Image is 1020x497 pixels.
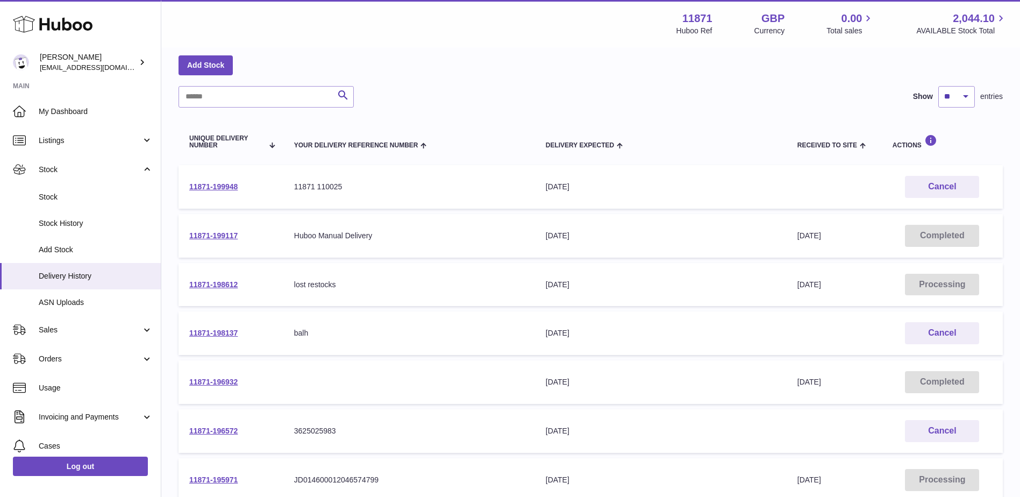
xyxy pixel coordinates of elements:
[761,11,784,26] strong: GBP
[797,280,821,289] span: [DATE]
[294,426,524,436] div: 3625025983
[916,11,1007,36] a: 2,044.10 AVAILABLE Stock Total
[826,11,874,36] a: 0.00 Total sales
[189,475,238,484] a: 11871-195971
[754,26,785,36] div: Currency
[294,328,524,338] div: balh
[189,231,238,240] a: 11871-199117
[797,475,821,484] span: [DATE]
[546,475,776,485] div: [DATE]
[39,245,153,255] span: Add Stock
[676,26,712,36] div: Huboo Ref
[189,329,238,337] a: 11871-198137
[841,11,862,26] span: 0.00
[980,91,1003,102] span: entries
[39,412,141,422] span: Invoicing and Payments
[546,142,614,149] span: Delivery Expected
[294,231,524,241] div: Huboo Manual Delivery
[546,182,776,192] div: [DATE]
[40,63,158,72] span: [EMAIL_ADDRESS][DOMAIN_NAME]
[294,475,524,485] div: JD014600012046574799
[797,142,857,149] span: Received to Site
[39,106,153,117] span: My Dashboard
[294,280,524,290] div: lost restocks
[953,11,995,26] span: 2,044.10
[39,192,153,202] span: Stock
[179,55,233,75] a: Add Stock
[797,231,821,240] span: [DATE]
[13,457,148,476] a: Log out
[39,297,153,308] span: ASN Uploads
[826,26,874,36] span: Total sales
[893,134,992,149] div: Actions
[905,322,979,344] button: Cancel
[546,328,776,338] div: [DATE]
[189,427,238,435] a: 11871-196572
[39,136,141,146] span: Listings
[905,176,979,198] button: Cancel
[189,378,238,386] a: 11871-196932
[916,26,1007,36] span: AVAILABLE Stock Total
[189,182,238,191] a: 11871-199948
[682,11,712,26] strong: 11871
[13,54,29,70] img: internalAdmin-11871@internal.huboo.com
[546,426,776,436] div: [DATE]
[546,280,776,290] div: [DATE]
[294,182,524,192] div: 11871 110025
[189,280,238,289] a: 11871-198612
[905,420,979,442] button: Cancel
[39,165,141,175] span: Stock
[39,354,141,364] span: Orders
[39,325,141,335] span: Sales
[546,231,776,241] div: [DATE]
[39,383,153,393] span: Usage
[39,218,153,229] span: Stock History
[797,378,821,386] span: [DATE]
[39,271,153,281] span: Delivery History
[40,52,137,73] div: [PERSON_NAME]
[39,441,153,451] span: Cases
[913,91,933,102] label: Show
[294,142,418,149] span: Your Delivery Reference Number
[189,135,263,149] span: Unique Delivery Number
[546,377,776,387] div: [DATE]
